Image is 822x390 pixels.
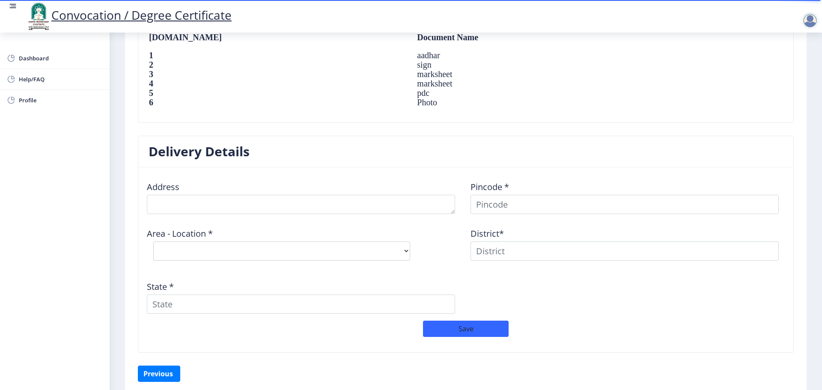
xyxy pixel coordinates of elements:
[149,60,408,69] th: 2
[149,69,408,79] th: 3
[408,69,656,79] td: marksheet
[147,283,174,291] label: State *
[423,321,509,337] button: Save
[149,88,408,98] th: 5
[26,2,51,31] img: logo
[149,98,408,107] th: 6
[138,366,180,382] button: Previous ‍
[471,195,779,214] input: Pincode
[408,79,656,88] td: marksheet
[408,60,656,69] td: sign
[147,295,455,314] input: State
[471,229,504,238] label: District*
[471,241,779,261] input: District
[147,183,179,191] label: Address
[19,74,103,84] span: Help/FAQ
[26,7,232,23] a: Convocation / Degree Certificate
[408,98,656,107] td: Photo
[471,183,509,191] label: Pincode *
[149,51,408,60] th: 1
[408,88,656,98] td: pdc
[19,95,103,105] span: Profile
[408,51,656,60] td: aadhar
[149,143,250,160] h3: Delivery Details
[19,53,103,63] span: Dashboard
[149,33,408,42] th: [DOMAIN_NAME]
[149,79,408,88] th: 4
[147,229,213,238] label: Area - Location *
[408,33,656,42] td: Document Name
